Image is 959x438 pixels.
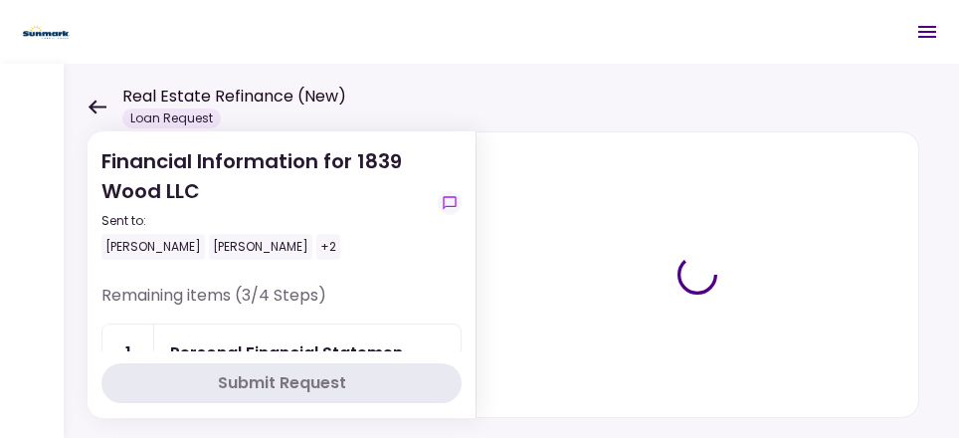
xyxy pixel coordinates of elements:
[102,325,154,381] div: 1
[101,324,462,382] a: 1Personal Financial Statement
[101,212,430,230] div: Sent to:
[903,8,951,56] button: Open menu
[218,371,346,395] div: Submit Request
[101,363,462,403] button: Submit Request
[20,17,73,47] img: Partner icon
[122,85,346,109] h1: Real Estate Refinance (New)
[101,234,205,260] div: [PERSON_NAME]
[122,109,221,128] div: Loan Request
[101,146,430,260] div: Financial Information for 1839 Wood LLC
[438,191,462,215] button: show-messages
[170,340,415,365] div: Personal Financial Statement
[316,234,340,260] div: +2
[101,284,462,324] div: Remaining items (3/4 Steps)
[209,234,312,260] div: [PERSON_NAME]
